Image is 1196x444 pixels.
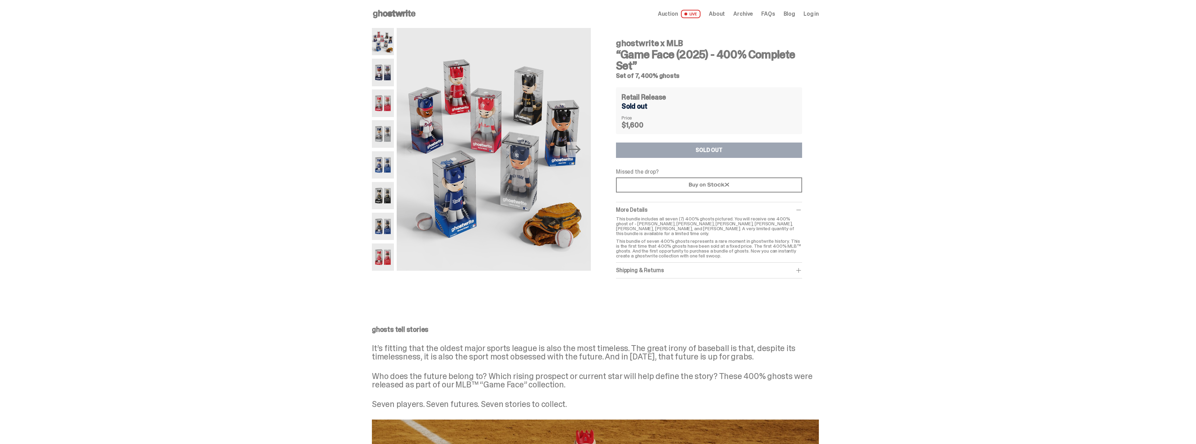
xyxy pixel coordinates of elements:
p: ghosts tell stories [372,326,819,333]
a: Archive [733,11,753,17]
a: FAQs [761,11,775,17]
p: Who does the future belong to? Which rising prospect or current star will help define the story? ... [372,372,819,389]
h4: ghostwrite x MLB [616,39,802,48]
div: Shipping & Returns [616,267,802,274]
img: 04-ghostwrite-mlb-game-face-complete-set-aaron-judge.png [372,120,394,147]
p: This bundle of seven 400% ghosts represents a rare moment in ghostwrite history. This is the firs... [616,239,802,258]
dd: $1,600 [622,122,656,129]
p: Missed the drop? [616,169,802,175]
div: SOLD OUT [696,147,722,153]
a: About [709,11,725,17]
p: Seven players. Seven futures. Seven stories to collect. [372,400,819,408]
span: LIVE [681,10,701,18]
a: Auction LIVE [658,10,700,18]
p: It’s fitting that the oldest major sports league is also the most timeless. The great irony of ba... [372,344,819,361]
span: Auction [658,11,678,17]
img: 08-ghostwrite-mlb-game-face-complete-set-mike-trout.png [372,243,394,271]
img: 07-ghostwrite-mlb-game-face-complete-set-juan-soto.png [372,213,394,240]
img: 01-ghostwrite-mlb-game-face-complete-set.png [397,28,591,271]
a: Log in [804,11,819,17]
button: Next [567,142,582,157]
img: 02-ghostwrite-mlb-game-face-complete-set-ronald-acuna-jr.png [372,59,394,86]
button: SOLD OUT [616,143,802,158]
h5: Set of 7, 400% ghosts [616,73,802,79]
img: 01-ghostwrite-mlb-game-face-complete-set.png [372,28,394,55]
p: This bundle includes all seven (7) 400% ghosts pictured. You will receive one 400% ghost of - [PE... [616,216,802,236]
span: More Details [616,206,647,213]
div: Sold out [622,103,797,110]
a: Blog [784,11,795,17]
h3: “Game Face (2025) - 400% Complete Set” [616,49,802,71]
img: 05-ghostwrite-mlb-game-face-complete-set-shohei-ohtani.png [372,151,394,179]
img: 03-ghostwrite-mlb-game-face-complete-set-bryce-harper.png [372,89,394,117]
dt: Price [622,115,656,120]
img: 06-ghostwrite-mlb-game-face-complete-set-paul-skenes.png [372,182,394,209]
h4: Retail Release [622,94,666,101]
